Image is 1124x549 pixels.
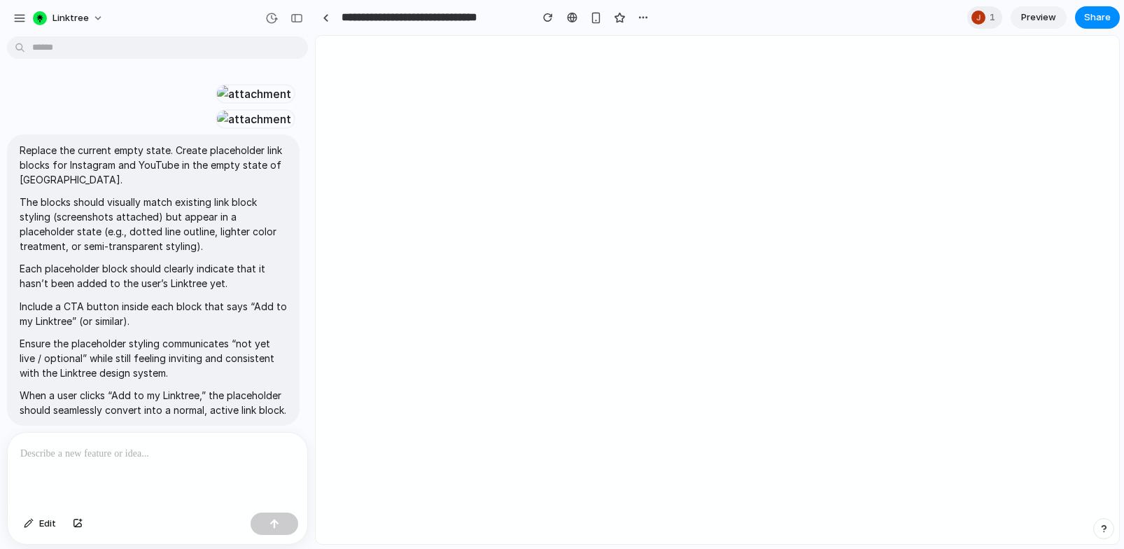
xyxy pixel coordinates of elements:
span: 1 [990,11,999,25]
a: Preview [1011,6,1067,29]
p: The blocks should visually match existing link block styling (screenshots attached) but appear in... [20,195,287,253]
p: Ensure the placeholder styling communicates “not yet live / optional” while still feeling invitin... [20,336,287,380]
button: Edit [17,513,63,535]
button: Share [1075,6,1120,29]
p: Include a CTA button inside each block that says “Add to my Linktree” (or similar). [20,299,287,328]
div: 1 [967,6,1002,29]
span: Linktree [52,11,89,25]
p: When a user clicks “Add to my Linktree,” the placeholder should seamlessly convert into a normal,... [20,388,287,417]
span: Preview [1021,11,1056,25]
span: Share [1084,11,1111,25]
p: Each placeholder block should clearly indicate that it hasn’t been added to the user’s Linktree yet. [20,261,287,291]
span: Edit [39,517,56,531]
button: Linktree [27,7,111,29]
p: Replace the current empty state. Create placeholder link blocks for Instagram and YouTube in the ... [20,143,287,187]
